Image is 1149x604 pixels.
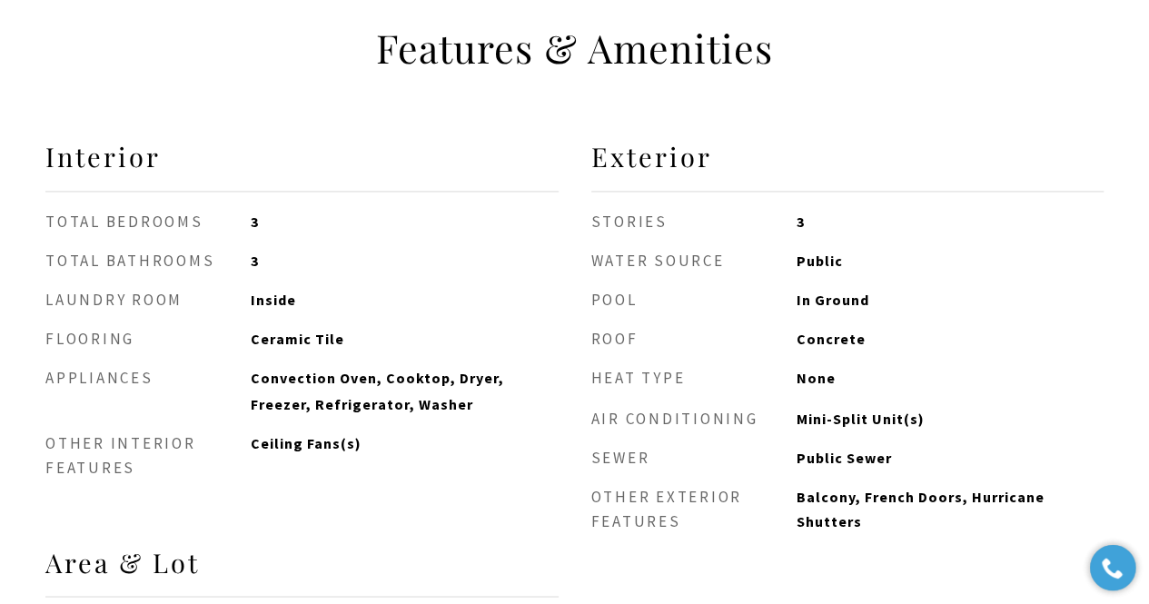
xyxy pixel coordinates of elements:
[45,249,251,273] strong: Total bathrooms
[591,406,797,431] strong: AIR CONDITIONING
[45,431,251,480] strong: other interior Features
[591,445,797,470] strong: sewer
[796,327,1104,352] span: Concrete
[45,327,251,352] strong: Flooring
[591,366,797,391] strong: HEAT TYPE
[796,445,1104,470] span: Public Sewer
[45,545,559,597] h3: Area & Lot
[591,484,797,533] strong: other exterior Features
[591,249,797,273] strong: water Source
[796,210,1104,234] span: 3
[251,210,559,234] span: 3
[796,406,1104,431] span: Mini-Split Unit(s)
[591,327,797,352] strong: roof
[591,210,797,234] strong: STORIES
[591,140,1104,192] h3: Exterior
[45,140,559,192] h3: Interior
[796,484,1104,533] span: Balcony, French Doors, Hurricane Shutters
[251,249,559,273] span: 3
[796,288,1104,312] span: In Ground
[796,366,1104,391] span: None
[251,288,559,312] span: Inside
[45,366,251,415] strong: APPLIANCES
[45,23,1104,74] h2: Features & Amenities
[796,249,1104,273] span: Public
[251,327,559,352] span: Ceramic Tile
[251,431,559,480] span: Ceiling Fans(s)
[45,210,251,234] strong: total bedrooms
[45,288,251,312] strong: Laundry room
[251,366,559,415] span: Convection Oven, Cooktop, Dryer, Freezer, Refrigerator, Washer
[591,288,797,312] strong: Pool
